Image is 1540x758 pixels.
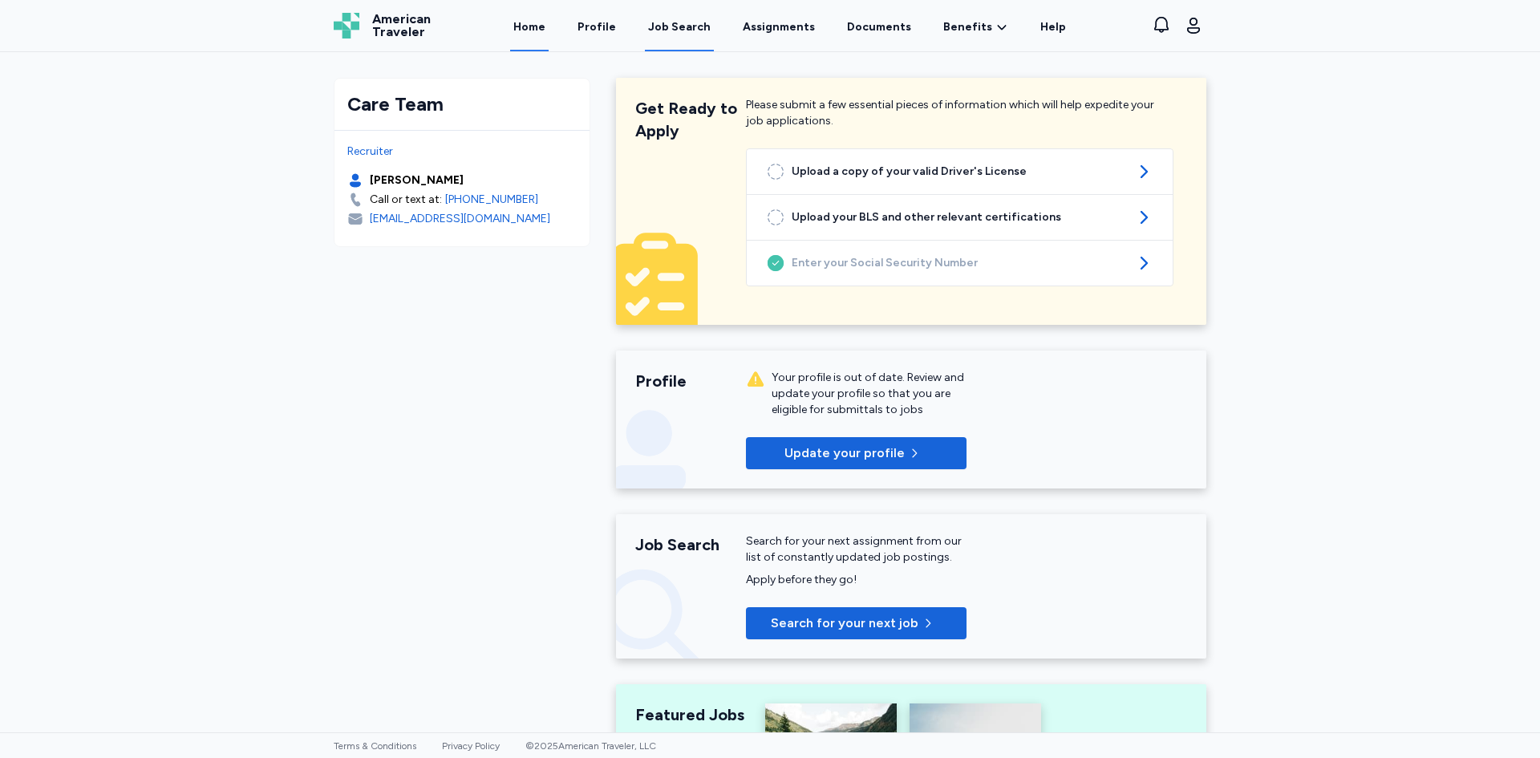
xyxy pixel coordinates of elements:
div: Care Team [347,91,577,117]
div: Your profile is out of date. Review and update your profile so that you are eligible for submitta... [772,370,967,418]
div: [EMAIL_ADDRESS][DOMAIN_NAME] [370,211,550,227]
div: Profile [635,370,746,392]
div: Get Ready to Apply [635,97,746,142]
div: Please submit a few essential pieces of information which will help expedite your job applications. [746,97,1173,142]
a: Job Search [645,2,714,51]
span: Upload your BLS and other relevant certifications [792,209,1128,225]
button: Update your profile [746,437,967,469]
div: [PERSON_NAME] [370,172,464,188]
span: Search for your next job [771,614,918,633]
button: Search for your next job [746,607,967,639]
p: Update your profile [784,444,905,463]
a: Terms & Conditions [334,740,416,752]
a: Benefits [943,19,1008,35]
span: Benefits [943,19,992,35]
span: Enter your Social Security Number [792,255,1128,271]
div: Call or text at: [370,192,442,208]
div: Recruiter [347,144,577,160]
a: Privacy Policy [442,740,500,752]
div: Featured Jobs [635,703,746,726]
div: Apply before they go! [746,572,967,588]
a: Home [510,2,549,51]
a: [PHONE_NUMBER] [445,192,538,208]
div: Job Search [635,533,746,556]
span: American Traveler [372,13,431,39]
span: © 2025 American Traveler, LLC [525,740,656,752]
div: Search for your next assignment from our list of constantly updated job postings. [746,533,967,565]
div: Job Search [648,19,711,35]
img: Logo [334,13,359,39]
span: Upload a copy of your valid Driver's License [792,164,1128,180]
